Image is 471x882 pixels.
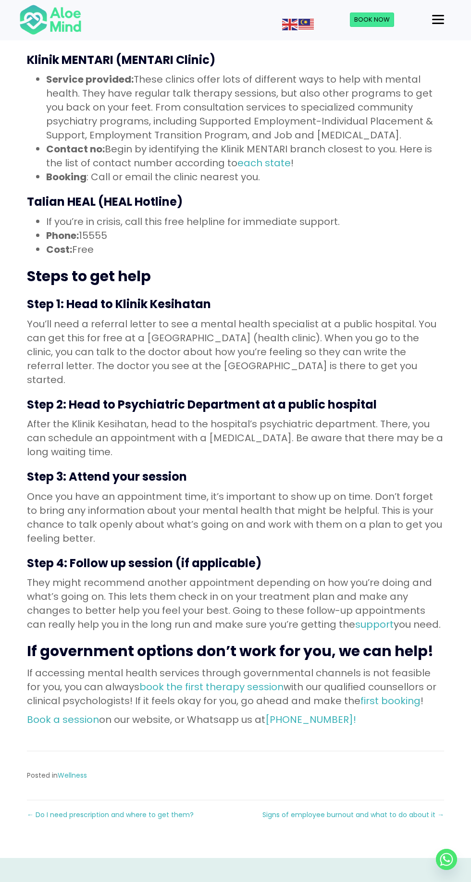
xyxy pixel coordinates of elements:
strong: Cost: [46,243,72,256]
h3: Klinik MENTARI (MENTARI Clinic) [27,52,444,68]
h2: Steps to get help [27,266,444,286]
h3: Step 1: Head to Klinik Kesihatan [27,296,444,312]
h3: Step 3: Attend your session [27,469,444,485]
li: If you’re in crisis, call this free helpline for immediate support. [46,215,444,229]
h2: If government options don’t work for you, we can help! [27,641,444,661]
p: You’ll need a referral letter to see a mental health specialist at a public hospital. You can get... [27,317,444,387]
a: first booking [360,694,421,708]
a: English [282,19,298,29]
p: on our website, or Whatsapp us at [27,713,444,727]
strong: Phone: [46,229,79,242]
p: Once you have an appointment time, it’s important to show up on time. Don’t forget to bring any i... [27,490,444,546]
nav: Posts [27,810,444,820]
li: Begin by identifying the Klinik MENTARI branch closest to you. Here is the list of contact number... [46,142,444,170]
a: book the first therapy session [139,680,284,694]
p: If accessing mental health services through governmental channels is not feasible for you, you ca... [27,666,444,708]
div: Posted in [27,770,444,780]
a: ← Do I need prescription and where to get them? [27,810,194,820]
h3: Step 2: Head to Psychiatric Department at a public hospital [27,397,444,413]
strong: Cost: [46,28,72,42]
img: en [282,19,297,30]
h3: Step 4: Follow up session (if applicable) [27,555,444,571]
a: support [355,618,394,631]
a: Book Now [350,12,394,27]
li: 15555 [46,229,444,243]
a: Wellness [58,770,87,780]
p: After the Klinik Kesihatan, head to the hospital’s psychiatric department. There, you can schedul... [27,417,444,459]
strong: Service provided: [46,73,134,86]
a: Malay [298,19,315,29]
span: Book Now [354,15,390,24]
li: : Call or email the clinic nearest you. [46,170,444,184]
h3: Talian HEAL (HEAL Hotline) [27,194,444,210]
strong: Booking [46,170,87,184]
a: [PHONE_NUMBER]! [265,713,356,726]
button: Menu [428,12,448,28]
li: These clinics offer lots of different ways to help with mental health. They have regular talk the... [46,73,444,142]
a: Signs of employee burnout and what to do about it → [262,810,444,820]
a: each state [237,156,291,170]
li: Free [46,243,444,257]
strong: Contact no: [46,142,105,156]
img: Aloe mind Logo [19,4,82,36]
a: Whatsapp [436,849,457,870]
img: ms [298,19,314,30]
a: Book a session [27,713,99,726]
p: They might recommend another appointment depending on how you’re doing and what’s going on. This ... [27,576,444,632]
